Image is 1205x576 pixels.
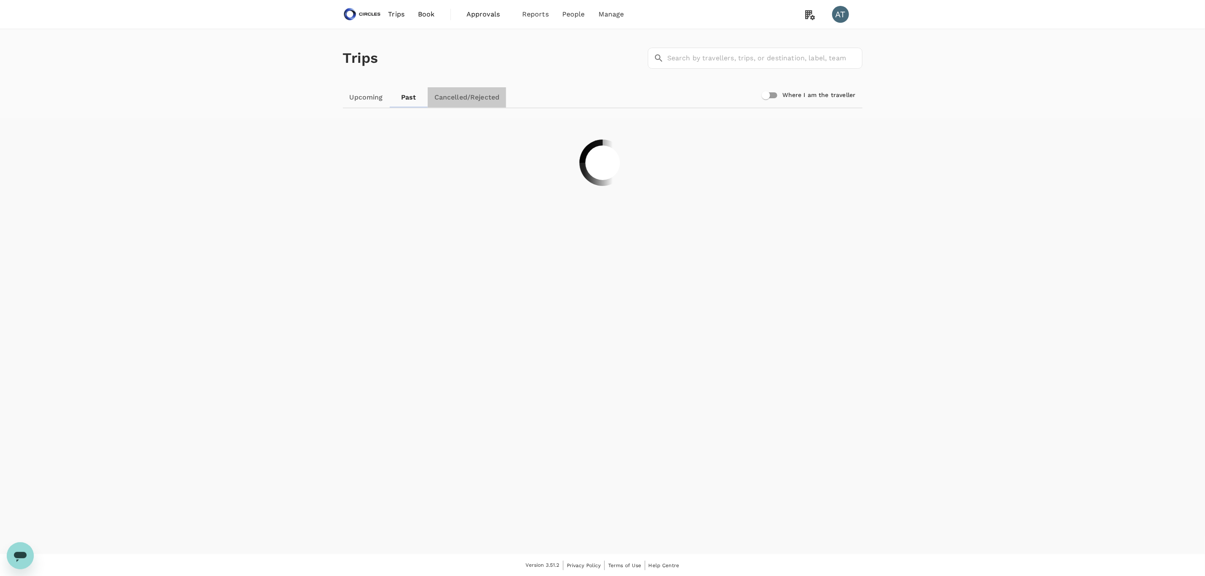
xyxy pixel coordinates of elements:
div: AT [832,6,849,23]
a: Cancelled/Rejected [428,87,507,108]
span: Manage [598,9,624,19]
a: Past [390,87,428,108]
img: Circles [343,5,382,24]
h1: Trips [343,29,378,87]
span: People [562,9,585,19]
a: Help Centre [649,561,679,570]
a: Terms of Use [608,561,642,570]
a: Upcoming [343,87,390,108]
span: Terms of Use [608,563,642,568]
span: Reports [522,9,549,19]
span: Trips [388,9,404,19]
span: Help Centre [649,563,679,568]
span: Version 3.51.2 [526,561,560,570]
input: Search by travellers, trips, or destination, label, team [667,48,863,69]
iframe: Button to launch messaging window [7,542,34,569]
span: Book [418,9,435,19]
span: Approvals [466,9,509,19]
h6: Where I am the traveller [782,91,856,100]
span: Privacy Policy [567,563,601,568]
a: Privacy Policy [567,561,601,570]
